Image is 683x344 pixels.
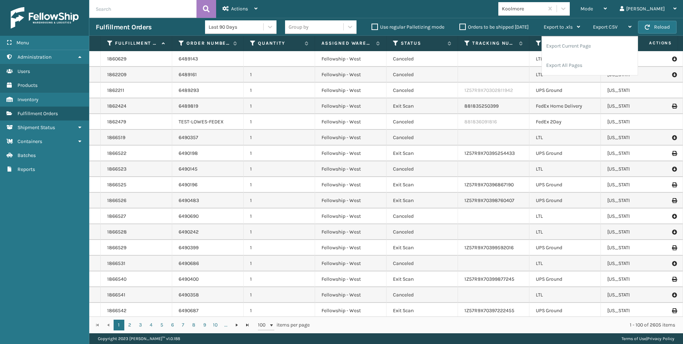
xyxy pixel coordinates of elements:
td: 1 [244,303,315,319]
td: UPS Ground [529,83,601,98]
div: Group by [289,23,309,31]
td: 6489293 [172,83,244,98]
td: Exit Scan [387,146,458,161]
td: [US_STATE] [601,240,672,256]
span: Export to .xls [544,24,573,30]
span: items per page [258,320,310,330]
td: 6490686 [172,256,244,271]
button: Reload [638,21,677,34]
label: Status [401,40,444,46]
a: 1866526 [107,197,126,204]
i: Pull BOL [672,134,676,141]
td: 1 [244,287,315,303]
td: Exit Scan [387,240,458,256]
a: 1Z57R9X70398760407 [464,197,514,203]
a: 1866541 [107,291,125,299]
label: Fulfillment Order Id [115,40,158,46]
label: Use regular Palletizing mode [372,24,444,30]
a: 881836091816 [464,119,497,125]
td: 6489143 [172,51,244,67]
div: Last 90 Days [209,23,264,31]
span: Products [18,82,38,88]
a: 1Z57R9X70396867190 [464,182,514,188]
td: UPS Ground [529,146,601,161]
i: Pull BOL [672,213,676,220]
i: Print Label [672,198,676,203]
i: Print Label [672,308,676,313]
td: Fellowship - West [315,161,387,177]
td: Canceled [387,130,458,146]
span: 100 [258,321,269,329]
i: Print Label [672,151,676,156]
span: Go to the last page [245,322,250,328]
td: [US_STATE] [601,146,672,161]
td: 1 [244,83,315,98]
td: 6490483 [172,193,244,208]
td: 1 [244,193,315,208]
td: 1 [244,224,315,240]
td: 6490687 [172,303,244,319]
label: Quantity [258,40,301,46]
a: 2 [124,320,135,330]
td: 6490198 [172,146,244,161]
td: [US_STATE] [601,130,672,146]
i: Pull BOL [672,228,676,236]
td: [US_STATE] [601,114,672,130]
td: FedEx 2Day [529,114,601,130]
td: Fellowship - West [315,67,387,83]
span: Inventory [18,97,39,103]
td: Fellowship - West [315,224,387,240]
img: logo [11,7,79,29]
a: 1866528 [107,228,127,236]
i: Print Label [672,245,676,250]
td: 1 [244,177,315,193]
a: Terms of Use [622,336,646,341]
div: | [622,333,674,344]
td: 6490145 [172,161,244,177]
td: Fellowship - West [315,83,387,98]
td: Canceled [387,114,458,130]
td: 1 [244,114,315,130]
td: Fellowship - West [315,98,387,114]
a: 1866527 [107,213,126,220]
td: Canceled [387,83,458,98]
a: 5 [156,320,167,330]
td: 6490400 [172,271,244,287]
td: Fellowship - West [315,51,387,67]
td: 1 [244,271,315,287]
td: 6490690 [172,208,244,224]
a: 1Z57R9X70397222455 [464,308,514,314]
a: 1866519 [107,134,125,141]
td: TEST-LOWES-FEDEX [172,114,244,130]
td: 6489161 [172,67,244,83]
td: 1 [244,161,315,177]
a: Go to the last page [242,320,253,330]
td: [US_STATE] [601,83,672,98]
a: 6 [167,320,178,330]
i: Pull BOL [672,166,676,173]
i: Print Label [672,104,676,109]
a: 1866525 [107,181,126,188]
li: Export Current Page [542,36,638,56]
i: Pull BOL [672,55,676,63]
span: Fulfillment Orders [18,110,58,117]
a: 8 [189,320,199,330]
td: LTL [529,287,601,303]
a: 1866529 [107,244,126,251]
td: UPS Ground [529,303,601,319]
a: Go to the next page [231,320,242,330]
td: Canceled [387,208,458,224]
td: Fellowship - West [315,114,387,130]
td: Fellowship - West [315,303,387,319]
span: Menu [16,40,29,46]
a: 4 [146,320,156,330]
td: 6489819 [172,98,244,114]
td: LTL [529,256,601,271]
a: 1Z57R9X70399592016 [464,245,514,251]
td: Canceled [387,256,458,271]
td: Fellowship - West [315,130,387,146]
td: Exit Scan [387,177,458,193]
a: 1866523 [107,166,126,173]
span: Containers [18,138,42,144]
td: LTL [529,161,601,177]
